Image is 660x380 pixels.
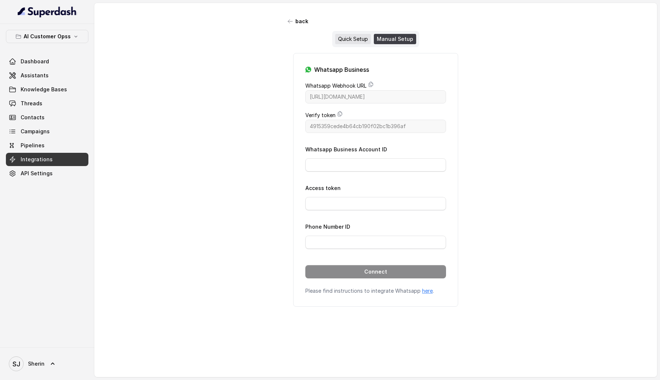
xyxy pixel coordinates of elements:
span: Integrations [21,156,53,163]
p: Please find instructions to integrate Whatsapp . [305,287,446,295]
a: Knowledge Bases [6,83,88,96]
a: Contacts [6,111,88,124]
text: SJ [13,360,20,368]
a: Dashboard [6,55,88,68]
span: Threads [21,100,42,107]
span: Knowledge Bases [21,86,67,93]
h3: Whatsapp Business [314,65,369,74]
p: AI Customer Opss [24,32,71,41]
button: back [284,15,313,28]
label: Verify token [305,111,336,120]
label: Phone Number ID [305,224,350,230]
a: here [422,288,433,294]
div: Manual Setup [374,34,416,44]
span: Pipelines [21,142,45,149]
span: Dashboard [21,58,49,65]
img: whatsapp.f50b2aaae0bd8934e9105e63dc750668.svg [305,67,311,73]
a: Integrations [6,153,88,166]
span: API Settings [21,170,53,177]
label: Access token [305,185,341,191]
a: Campaigns [6,125,88,138]
a: Threads [6,97,88,110]
a: Assistants [6,69,88,82]
a: Sherin [6,353,88,374]
span: Assistants [21,72,49,79]
span: Sherin [28,360,45,367]
span: Contacts [21,114,45,121]
label: Whatsapp Webhook URL [305,81,366,90]
label: Whatsapp Business Account ID [305,146,387,152]
button: Connect [305,265,446,278]
a: Pipelines [6,139,88,152]
button: AI Customer Opss [6,30,88,43]
a: API Settings [6,167,88,180]
div: Quick Setup [335,34,371,44]
img: light.svg [18,6,77,18]
span: Campaigns [21,128,50,135]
